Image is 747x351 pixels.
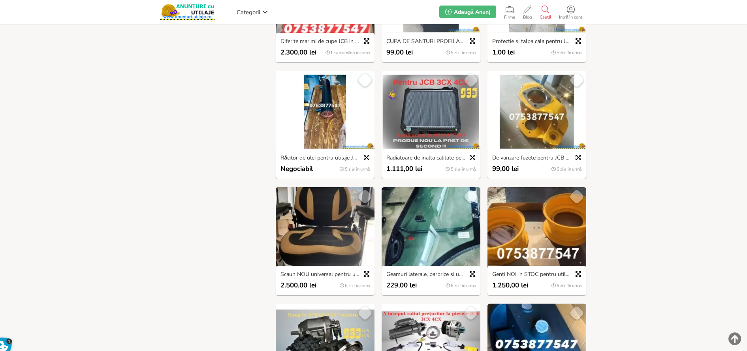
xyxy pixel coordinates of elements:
img: Anunturi-Utilaje.RO [160,4,215,20]
span: 1.250,00 lei [492,282,528,289]
span: Intră în cont [555,15,586,20]
a: Salvează Favorit [569,72,585,88]
div: 5 zile în urmă [444,49,480,56]
a: Salvează Favorit [357,72,373,88]
a: Previzualizare [573,36,584,47]
div: 6 zile în urmă [444,282,480,289]
div: 5 zile în urmă [549,49,585,56]
span: 1,00 lei [492,49,515,56]
a: Previzualizare [467,152,478,163]
span: Caută [536,15,555,20]
a: Salvează Favorit [463,189,479,205]
a: Salvează Favorit [463,305,479,321]
a: Diferite marimi de cupe JCB in [GEOGRAPHIC_DATA] [277,38,374,45]
a: Categorii [235,6,270,18]
div: 6 zile în urmă [549,282,585,289]
img: Geamuri laterale, parbrize si usi complete JCB 3CX 4CX [382,187,480,269]
span: Firme [500,15,519,20]
span: Categorii [237,8,260,16]
a: Genti NOI in STOC pentru utilaje JCB 3CX 4CX [488,271,585,278]
a: Previzualizare [573,268,584,280]
a: Radiatoare de inalta calitate pentru JCB 3CX 4CX [382,155,480,162]
span: Adaugă Anunț [454,8,490,16]
a: Răcitor de ulei pentru utilaje JCB 3CX 4CX [277,155,374,162]
span: Negociabil [280,165,313,173]
span: 99,00 lei [492,165,519,173]
a: Blog [519,4,536,20]
span: 2.500,00 lei [280,282,316,289]
span: 1 [6,338,12,344]
img: Răcitor de ulei pentru utilaje JCB 3CX 4CX [276,71,374,153]
div: 5 zile în urmă [549,165,585,173]
a: Salvează Favorit [357,305,373,321]
a: Firme [500,4,519,20]
a: Previzualizare [467,268,478,280]
span: 229,00 lei [386,282,417,289]
span: 2.300,00 lei [280,49,316,56]
span: 1.111,00 lei [386,165,422,173]
a: Scaun NOU universal pentru utilaje industriale si agricole [277,271,374,278]
a: Salvează Favorit [569,189,585,205]
a: Adaugă Anunț [439,6,496,18]
a: Intră în cont [555,4,586,20]
img: scroll-to-top.png [728,332,741,345]
a: Geamuri laterale, parbrize si usi complete JCB 3CX 4CX [382,271,480,278]
a: Caută [536,4,555,20]
div: 1 săptămână în urmă [324,49,374,56]
div: 6 zile în urmă [338,282,374,289]
a: Salvează Favorit [569,305,585,321]
a: Salvează Favorit [357,189,373,205]
span: Blog [519,15,536,20]
img: Scaun NOU universal pentru utilaje industriale si agricole [276,187,374,269]
span: 99,00 lei [386,49,413,56]
img: De vanzare fuzete pentru JCB 2CX 3CX 4CX [487,71,586,153]
a: Previzualizare [467,36,478,47]
a: CUPA DE SANTURI PROFILATA [382,38,480,45]
a: Previzualizare [361,152,372,163]
img: Radiatoare de inalta calitate pentru JCB 3CX 4CX [382,71,480,153]
div: 5 zile în urmă [338,165,374,173]
a: De vanzare fuzete pentru JCB 2CX 3CX 4CX [488,155,585,162]
a: Salvează Favorit [463,72,479,88]
img: Genti NOI in STOC pentru utilaje JCB 3CX 4CX [487,187,586,269]
div: 5 zile în urmă [444,165,480,173]
a: Protectie si talpa cala pentru JCB 3CX 4CX [488,38,585,45]
a: Previzualizare [361,268,372,280]
a: Previzualizare [573,152,584,163]
a: Previzualizare [361,36,372,47]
